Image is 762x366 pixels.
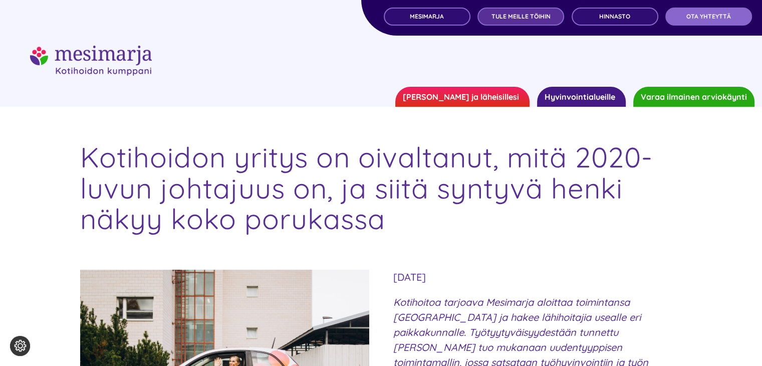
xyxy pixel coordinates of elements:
span: TULE MEILLE TÖIHIN [491,13,551,20]
button: Evästeasetukset [10,336,30,356]
a: MESIMARJA [384,8,470,26]
a: Hinnasto [572,8,658,26]
p: [DATE] [393,270,681,285]
h1: Kotihoidon yritys on oivaltanut, mitä 2020-luvun johtajuus on, ja siitä syntyvä henki näkyy koko ... [80,142,681,235]
a: Hyvinvointialueille [537,87,626,107]
a: Varaa ilmainen arviokäynti [633,87,754,107]
span: OTA YHTEYTTÄ [686,13,731,20]
a: mesimarjasi [30,44,152,57]
a: [PERSON_NAME] ja läheisillesi [395,87,530,107]
img: mesimarjasi [30,46,152,76]
a: OTA YHTEYTTÄ [665,8,752,26]
a: TULE MEILLE TÖIHIN [477,8,564,26]
span: MESIMARJA [410,13,444,20]
span: Hinnasto [599,13,630,20]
